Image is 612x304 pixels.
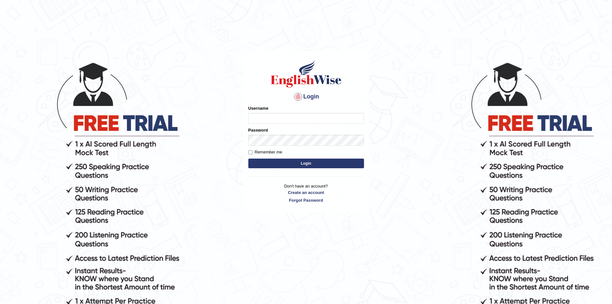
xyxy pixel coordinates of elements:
a: Forgot Password [248,197,364,203]
label: Password [248,127,268,133]
a: Create an account [248,189,364,196]
label: Remember me [248,149,282,155]
input: Remember me [248,150,253,154]
img: Logo of English Wise sign in for intelligent practice with AI [270,60,343,88]
label: Username [248,105,269,111]
button: Login [248,159,364,168]
h4: Login [248,92,364,102]
p: Don't have an account? [248,183,364,203]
